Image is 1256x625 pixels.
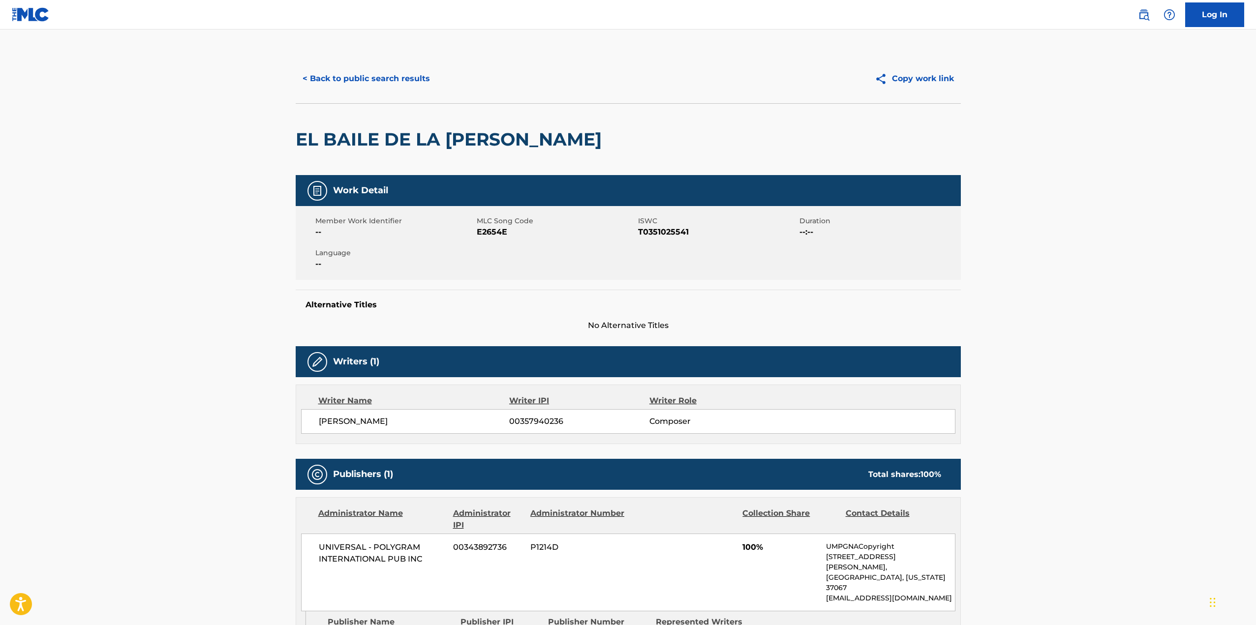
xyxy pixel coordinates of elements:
a: Public Search [1134,5,1154,25]
div: Total shares: [868,469,941,480]
span: 100% [742,541,819,553]
span: UNIVERSAL - POLYGRAM INTERNATIONAL PUB INC [319,541,446,565]
span: T0351025541 [638,226,797,238]
div: Writer IPI [509,395,649,407]
p: [GEOGRAPHIC_DATA], [US_STATE] 37067 [826,572,954,593]
span: Duration [799,216,958,226]
div: Writer Role [649,395,777,407]
a: Log In [1185,2,1244,27]
p: [EMAIL_ADDRESS][DOMAIN_NAME] [826,593,954,603]
span: Language [315,248,474,258]
span: Member Work Identifier [315,216,474,226]
h5: Work Detail [333,185,388,196]
div: Contact Details [846,507,941,531]
div: Administrator IPI [453,507,523,531]
div: Help [1160,5,1179,25]
h2: EL BAILE DE LA [PERSON_NAME] [296,128,607,150]
img: Writers [311,356,323,368]
span: No Alternative Titles [296,320,961,331]
span: -- [315,258,474,270]
span: -- [315,226,474,238]
span: 100 % [920,470,941,479]
button: Copy work link [868,66,961,91]
h5: Writers (1) [333,356,379,367]
img: Copy work link [875,73,892,85]
span: --:-- [799,226,958,238]
div: Writer Name [318,395,510,407]
div: Administrator Number [530,507,626,531]
p: [STREET_ADDRESS][PERSON_NAME], [826,552,954,572]
img: Work Detail [311,185,323,197]
p: UMPGNACopyright [826,541,954,552]
span: P1214D [530,541,626,553]
span: 00357940236 [509,416,649,427]
button: < Back to public search results [296,66,437,91]
span: E2654E [477,226,636,238]
img: search [1138,9,1150,21]
span: ISWC [638,216,797,226]
img: MLC Logo [12,7,50,22]
h5: Publishers (1) [333,469,393,480]
img: Publishers [311,469,323,480]
span: MLC Song Code [477,216,636,226]
h5: Alternative Titles [306,300,951,310]
span: Composer [649,416,777,427]
div: Widget de chat [1207,578,1256,625]
img: help [1164,9,1175,21]
span: [PERSON_NAME] [319,416,510,427]
div: Collection Share [742,507,838,531]
span: 00343892736 [453,541,523,553]
iframe: Chat Widget [1207,578,1256,625]
div: Arrastrar [1210,588,1216,617]
div: Administrator Name [318,507,446,531]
